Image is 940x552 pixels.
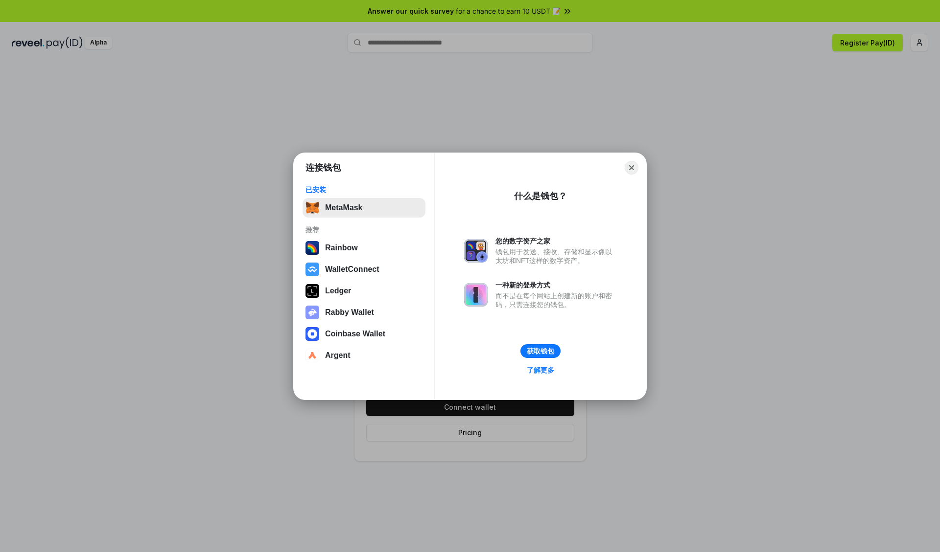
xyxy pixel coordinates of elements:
[325,243,358,252] div: Rainbow
[305,349,319,362] img: svg+xml,%3Csvg%20width%3D%2228%22%20height%3D%2228%22%20viewBox%3D%220%200%2028%2028%22%20fill%3D...
[303,346,425,365] button: Argent
[303,198,425,218] button: MetaMask
[325,265,379,274] div: WalletConnect
[325,330,385,338] div: Coinbase Wallet
[527,347,554,355] div: 获取钱包
[325,203,362,212] div: MetaMask
[495,281,617,289] div: 一种新的登录方式
[305,225,423,234] div: 推荐
[514,190,567,202] div: 什么是钱包？
[325,351,351,360] div: Argent
[305,241,319,255] img: svg+xml,%3Csvg%20width%3D%22120%22%20height%3D%22120%22%20viewBox%3D%220%200%20120%20120%22%20fil...
[325,308,374,317] div: Rabby Wallet
[305,185,423,194] div: 已安装
[495,237,617,245] div: 您的数字资产之家
[305,263,319,276] img: svg+xml,%3Csvg%20width%3D%2228%22%20height%3D%2228%22%20viewBox%3D%220%200%2028%2028%22%20fill%3D...
[303,281,425,301] button: Ledger
[325,287,351,295] div: Ledger
[305,201,319,215] img: svg+xml,%3Csvg%20fill%3D%22none%22%20height%3D%2233%22%20viewBox%3D%220%200%2035%2033%22%20width%...
[305,162,341,174] h1: 连接钱包
[303,303,425,322] button: Rabby Wallet
[520,344,561,358] button: 获取钱包
[305,327,319,341] img: svg+xml,%3Csvg%20width%3D%2228%22%20height%3D%2228%22%20viewBox%3D%220%200%2028%2028%22%20fill%3D...
[305,284,319,298] img: svg+xml,%3Csvg%20xmlns%3D%22http%3A%2F%2Fwww.w3.org%2F2000%2Fsvg%22%20width%3D%2228%22%20height%3...
[495,291,617,309] div: 而不是在每个网站上创建新的账户和密码，只需连接您的钱包。
[303,238,425,258] button: Rainbow
[495,247,617,265] div: 钱包用于发送、接收、存储和显示像以太坊和NFT这样的数字资产。
[464,239,488,263] img: svg+xml,%3Csvg%20xmlns%3D%22http%3A%2F%2Fwww.w3.org%2F2000%2Fsvg%22%20fill%3D%22none%22%20viewBox...
[521,364,560,376] a: 了解更多
[305,306,319,319] img: svg+xml,%3Csvg%20xmlns%3D%22http%3A%2F%2Fwww.w3.org%2F2000%2Fsvg%22%20fill%3D%22none%22%20viewBox...
[303,260,425,279] button: WalletConnect
[527,366,554,375] div: 了解更多
[464,283,488,307] img: svg+xml,%3Csvg%20xmlns%3D%22http%3A%2F%2Fwww.w3.org%2F2000%2Fsvg%22%20fill%3D%22none%22%20viewBox...
[303,324,425,344] button: Coinbase Wallet
[625,161,638,175] button: Close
